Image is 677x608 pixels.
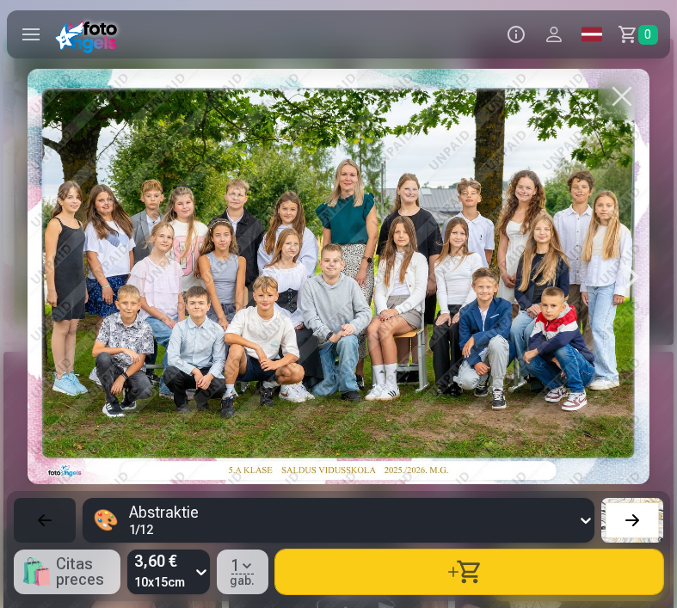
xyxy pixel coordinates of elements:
a: Grozs0 [611,10,670,58]
div: Abstraktie [129,505,199,520]
button: Profils [535,10,573,58]
div: 1 / 12 [129,524,199,536]
img: /fa1 [55,15,123,53]
button: 1gab. [217,550,268,594]
div: 🎨 [93,507,119,534]
span: Citas preces [56,556,114,587]
span: 🛍 [21,556,52,587]
span: gab. [231,574,255,587]
button: 🛍Citas preces [14,550,120,594]
a: Global [573,10,611,58]
span: 0 [638,25,658,45]
span: 10x15cm [134,574,185,591]
span: 1 [231,558,240,574]
span: 3,60 € [134,550,185,574]
button: Info [497,10,535,58]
